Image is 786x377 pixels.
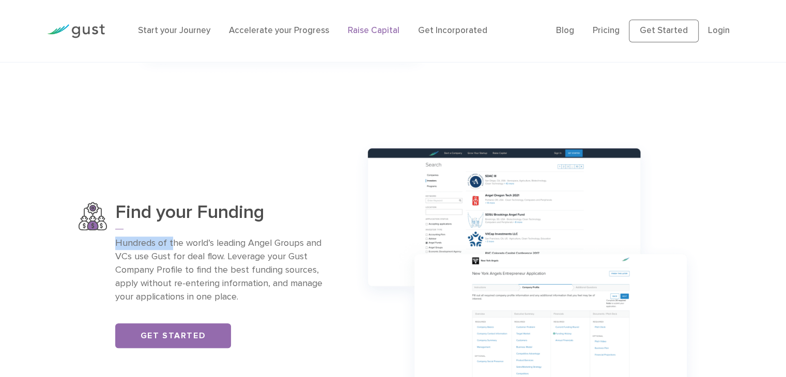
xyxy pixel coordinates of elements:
a: Get Started [115,323,231,348]
a: Get Started [629,20,699,42]
a: Get Incorporated [418,25,487,36]
a: Raise Capital [348,25,399,36]
a: Pricing [593,25,620,36]
img: Gust Logo [47,24,105,38]
a: Start your Journey [138,25,210,36]
h3: Find your Funding [115,202,332,229]
a: Accelerate your Progress [229,25,329,36]
a: Blog [556,25,574,36]
p: Hundreds of the world’s leading Angel Groups and VCs use Gust for deal flow. Leverage your Gust C... [115,237,332,304]
a: Login [708,25,730,36]
img: Find Your Funding [79,202,107,230]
